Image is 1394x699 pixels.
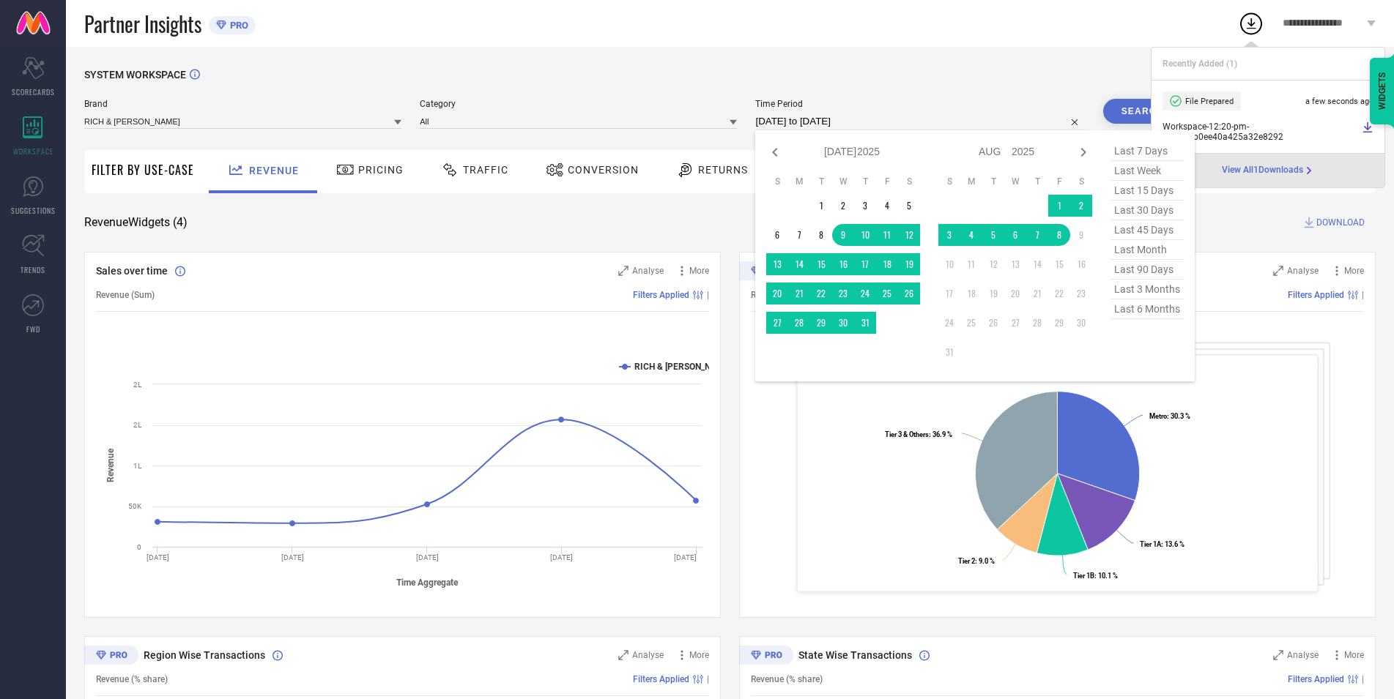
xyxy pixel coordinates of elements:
[739,646,793,668] div: Premium
[26,324,40,334] span: FWD
[1026,283,1048,304] td: Thu Aug 21 2025
[144,649,265,661] span: Region Wise Transactions
[84,646,138,668] div: Premium
[788,312,810,334] td: Mon Jul 28 2025
[21,264,45,275] span: TRENDS
[1004,312,1026,334] td: Wed Aug 27 2025
[463,164,508,176] span: Traffic
[550,553,573,561] text: [DATE]
[854,283,876,304] td: Thu Jul 24 2025
[1140,540,1162,548] tspan: Tier 1A
[1111,181,1184,201] span: last 15 days
[766,143,784,161] div: Previous month
[739,261,793,283] div: Premium
[982,312,1004,334] td: Tue Aug 26 2025
[358,164,404,176] span: Pricing
[84,99,401,109] span: Brand
[1004,253,1026,275] td: Wed Aug 13 2025
[618,650,629,660] svg: Zoom
[876,176,898,187] th: Friday
[633,290,689,300] span: Filters Applied
[249,165,299,176] span: Revenue
[898,253,920,275] td: Sat Jul 19 2025
[876,283,898,304] td: Fri Jul 25 2025
[788,253,810,275] td: Mon Jul 14 2025
[133,462,142,470] text: 1L
[1149,412,1190,420] text: : 30.3 %
[898,195,920,217] td: Sat Jul 05 2025
[1070,224,1092,246] td: Sat Aug 09 2025
[1070,283,1092,304] td: Sat Aug 23 2025
[1004,176,1026,187] th: Wednesday
[938,253,960,275] td: Sun Aug 10 2025
[938,341,960,363] td: Sun Aug 31 2025
[1026,224,1048,246] td: Thu Aug 07 2025
[1004,283,1026,304] td: Wed Aug 20 2025
[960,176,982,187] th: Monday
[1222,165,1315,176] a: View All1Downloads
[1004,224,1026,246] td: Wed Aug 06 2025
[396,577,459,588] tspan: Time Aggregate
[84,69,186,81] span: SYSTEM WORKSPACE
[938,176,960,187] th: Sunday
[1070,195,1092,217] td: Sat Aug 02 2025
[1305,97,1373,106] span: a few seconds ago
[876,195,898,217] td: Fri Jul 04 2025
[1362,674,1364,684] span: |
[568,164,639,176] span: Conversion
[618,266,629,276] svg: Zoom
[810,283,832,304] td: Tue Jul 22 2025
[1222,165,1315,176] div: Open download page
[1362,290,1364,300] span: |
[632,650,664,660] span: Analyse
[1111,299,1184,319] span: last 6 months
[788,283,810,304] td: Mon Jul 21 2025
[84,215,188,230] span: Revenue Widgets ( 4 )
[958,557,975,565] tspan: Tier 2
[1026,176,1048,187] th: Thursday
[1344,650,1364,660] span: More
[1163,122,1358,142] span: Workspace - 12:20-pm - 689992b0ee40a425a32e8292
[689,266,709,276] span: More
[147,553,169,561] text: [DATE]
[1273,650,1283,660] svg: Zoom
[854,176,876,187] th: Thursday
[11,205,56,216] span: SUGGESTIONS
[960,224,982,246] td: Mon Aug 04 2025
[1111,240,1184,260] span: last month
[1140,540,1184,548] text: : 13.6 %
[1149,412,1167,420] tspan: Metro
[1048,176,1070,187] th: Friday
[755,99,1084,109] span: Time Period
[832,224,854,246] td: Wed Jul 09 2025
[982,176,1004,187] th: Tuesday
[886,430,930,438] tspan: Tier 3 & Others
[788,224,810,246] td: Mon Jul 07 2025
[1070,312,1092,334] td: Sat Aug 30 2025
[876,253,898,275] td: Fri Jul 18 2025
[751,290,823,300] span: Revenue (% share)
[886,430,953,438] text: : 36.9 %
[938,312,960,334] td: Sun Aug 24 2025
[92,161,194,179] span: Filter By Use-Case
[854,253,876,275] td: Thu Jul 17 2025
[1288,290,1344,300] span: Filters Applied
[958,557,995,565] text: : 9.0 %
[1287,266,1319,276] span: Analyse
[1287,650,1319,660] span: Analyse
[755,113,1084,130] input: Select time period
[1070,176,1092,187] th: Saturday
[982,224,1004,246] td: Tue Aug 05 2025
[810,312,832,334] td: Tue Jul 29 2025
[133,381,142,389] text: 2L
[1070,253,1092,275] td: Sat Aug 16 2025
[281,553,304,561] text: [DATE]
[698,164,748,176] span: Returns
[1111,280,1184,299] span: last 3 months
[938,283,960,304] td: Sun Aug 17 2025
[810,176,832,187] th: Tuesday
[960,283,982,304] td: Mon Aug 18 2025
[707,674,709,684] span: |
[1048,224,1070,246] td: Fri Aug 08 2025
[898,176,920,187] th: Saturday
